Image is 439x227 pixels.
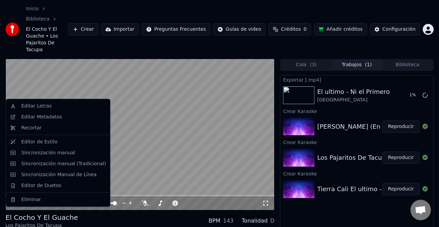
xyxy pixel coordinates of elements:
button: Preguntas Frecuentes [142,23,210,36]
div: Editor de Estilo [21,138,57,145]
div: Crear Karaoke [280,138,433,146]
div: Crear Karaoke [280,107,433,115]
div: El Cocho Y El Guache [5,213,78,222]
div: Sincronización manual (Tradicional) [21,160,106,167]
div: D [270,217,274,225]
button: Importar [101,23,139,36]
div: Recortar [21,124,42,131]
button: Biblioteca [382,60,433,70]
div: 1 % [409,93,420,98]
div: Editar Metadatos [21,114,62,120]
div: Tonalidad [242,217,268,225]
div: 143 [223,217,233,225]
div: El ultimo - Ni el Primero [317,87,390,97]
button: Reproducir [382,120,420,133]
div: Configuración [382,26,415,33]
button: Reproducir [382,183,420,195]
button: Trabajos [331,60,382,70]
button: Cola [281,60,331,70]
div: Chat abierto [410,200,431,220]
span: El Cocho Y El Guache • Los Pajaritos De Tacupa [26,26,68,53]
a: Biblioteca [26,16,49,23]
nav: breadcrumb [26,5,68,53]
a: Inicio [26,5,39,12]
button: Guías de video [213,23,266,36]
div: Crear Karaoke [280,169,433,178]
div: Sincronización manual [21,149,75,156]
img: youka [5,23,19,36]
div: Eliminar [21,196,41,203]
span: Créditos [281,26,301,33]
div: Sincronización Manual de Línea [21,171,97,178]
button: Crear [68,23,98,36]
div: Tierra Cali El ultimo - Ni el Primero [317,184,423,194]
button: Configuración [370,23,420,36]
div: BPM [209,217,220,225]
div: Exportar [.mp4] [280,75,433,84]
button: Reproducir [382,152,420,164]
div: Editar Letras [21,103,52,110]
span: ( 1 ) [365,61,372,68]
span: ( 3 ) [310,61,316,68]
button: Añadir créditos [314,23,367,36]
span: 0 [303,26,307,33]
div: [PERSON_NAME] (En Vivo) [317,122,398,131]
div: [GEOGRAPHIC_DATA] [317,97,390,103]
div: Editor de Duetos [21,182,61,189]
button: Créditos0 [268,23,311,36]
